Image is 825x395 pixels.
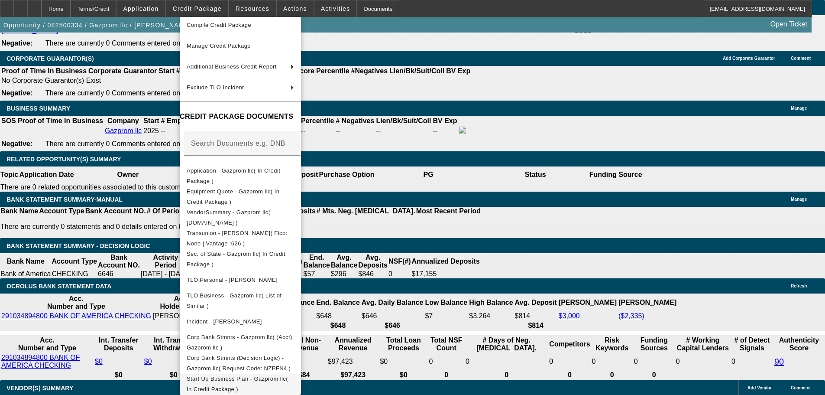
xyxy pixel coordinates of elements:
span: Start Up Business Plan - Gazprom llc( In Credit Package ) [187,375,288,392]
span: Sec. of State - Gazprom llc( In Credit Package ) [187,251,285,268]
h4: CREDIT PACKAGE DOCUMENTS [180,111,301,122]
span: Compile Credit Package [187,22,251,28]
button: Equipment Quote - Gazprom llc( In Credit Package ) [180,186,301,207]
button: TLO Personal - Shumik, Igor [180,270,301,291]
span: Transunion - [PERSON_NAME]( Fico: None | Vantage :626 ) [187,230,288,247]
button: Incident - Shumik, Igor [180,311,301,332]
button: Application - Gazprom llc( In Credit Package ) [180,166,301,186]
button: VendorSummary - Gazprom llc( Equip-Used.com ) [180,207,301,228]
mat-label: Search Documents e.g. DNB [191,140,285,147]
button: Corp Bank Stmnts (Decision Logic) - Gazprom llc( Request Code: NZPFN4 ) [180,353,301,374]
span: Corp Bank Stmnts (Decision Logic) - Gazprom llc( Request Code: NZPFN4 ) [187,355,291,372]
span: Manage Credit Package [187,42,251,49]
span: Application - Gazprom llc( In Credit Package ) [187,167,280,184]
button: TLO Business - Gazprom llc( List of Similar ) [180,291,301,311]
button: Transunion - Shumik, Igor( Fico: None | Vantage :626 ) [180,228,301,249]
span: VendorSummary - Gazprom llc( [DOMAIN_NAME] ) [187,209,270,226]
span: Incident - [PERSON_NAME] [187,318,262,325]
button: Sec. of State - Gazprom llc( In Credit Package ) [180,249,301,270]
span: TLO Business - Gazprom llc( List of Similar ) [187,292,281,309]
button: Corp Bank Stmnts - Gazprom llc( (Acct) Gazprom llc ) [180,332,301,353]
button: Start Up Business Plan - Gazprom llc( In Credit Package ) [180,374,301,395]
span: TLO Personal - [PERSON_NAME] [187,277,278,283]
span: Additional Business Credit Report [187,63,277,70]
span: Equipment Quote - Gazprom llc( In Credit Package ) [187,188,279,205]
span: Exclude TLO Incident [187,84,244,91]
span: Corp Bank Stmnts - Gazprom llc( (Acct) Gazprom llc ) [187,334,292,351]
